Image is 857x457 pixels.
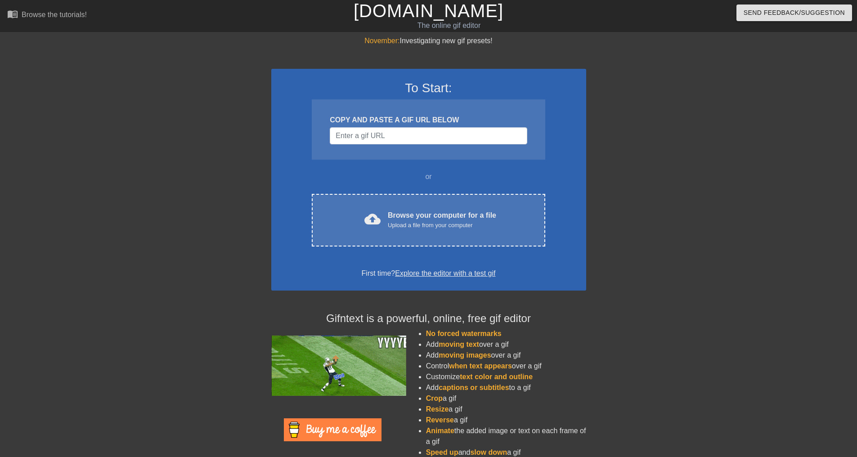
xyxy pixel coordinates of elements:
[426,361,586,372] li: Control over a gif
[364,211,381,227] span: cloud_upload
[439,351,491,359] span: moving images
[388,221,496,230] div: Upload a file from your computer
[426,448,458,456] span: Speed up
[7,9,87,22] a: Browse the tutorials!
[449,362,512,370] span: when text appears
[364,37,399,45] span: November:
[426,416,454,424] span: Reverse
[426,404,586,415] li: a gif
[470,448,507,456] span: slow down
[22,11,87,18] div: Browse the tutorials!
[736,4,852,21] button: Send Feedback/Suggestion
[426,393,586,404] li: a gif
[426,372,586,382] li: Customize
[271,336,406,396] img: football_small.gif
[439,341,479,348] span: moving text
[460,373,533,381] span: text color and outline
[426,330,502,337] span: No forced watermarks
[426,350,586,361] li: Add over a gif
[426,405,449,413] span: Resize
[283,81,574,96] h3: To Start:
[426,339,586,350] li: Add over a gif
[439,384,509,391] span: captions or subtitles
[388,210,496,230] div: Browse your computer for a file
[284,418,381,441] img: Buy Me A Coffee
[283,268,574,279] div: First time?
[330,127,527,144] input: Username
[426,415,586,426] li: a gif
[426,382,586,393] li: Add to a gif
[426,427,454,435] span: Animate
[395,269,495,277] a: Explore the editor with a test gif
[426,394,443,402] span: Crop
[744,7,845,18] span: Send Feedback/Suggestion
[271,36,586,46] div: Investigating new gif presets!
[290,20,608,31] div: The online gif editor
[271,312,586,325] h4: Gifntext is a powerful, online, free gif editor
[7,9,18,19] span: menu_book
[426,426,586,447] li: the added image or text on each frame of a gif
[295,171,563,182] div: or
[354,1,503,21] a: [DOMAIN_NAME]
[330,115,527,125] div: COPY AND PASTE A GIF URL BELOW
